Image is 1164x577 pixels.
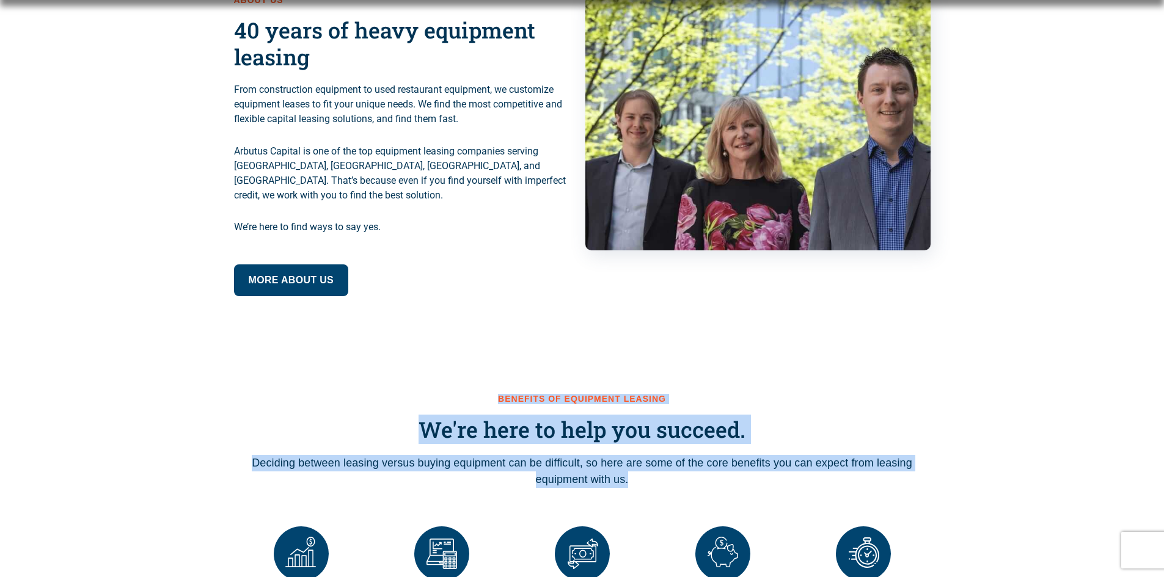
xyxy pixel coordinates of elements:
h3: 40 years of heavy equipment leasing [234,17,579,70]
h3: We're here to help you succeed. [234,416,931,443]
p: Arbutus Capital is one of the top equipment leasing companies serving [GEOGRAPHIC_DATA], [GEOGRAP... [234,144,579,203]
p: We’re here to find ways to say yes. [234,220,579,234]
a: More about us [234,264,349,296]
p: From construction equipment to used restaurant equipment, we customize equipment leases to fit yo... [234,82,579,126]
p: Deciding between leasing versus buying equipment can be difficult, so here are some of the core b... [234,455,931,488]
span: More about us [249,272,334,289]
h2: Benefits of equipment leasing [234,394,931,404]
